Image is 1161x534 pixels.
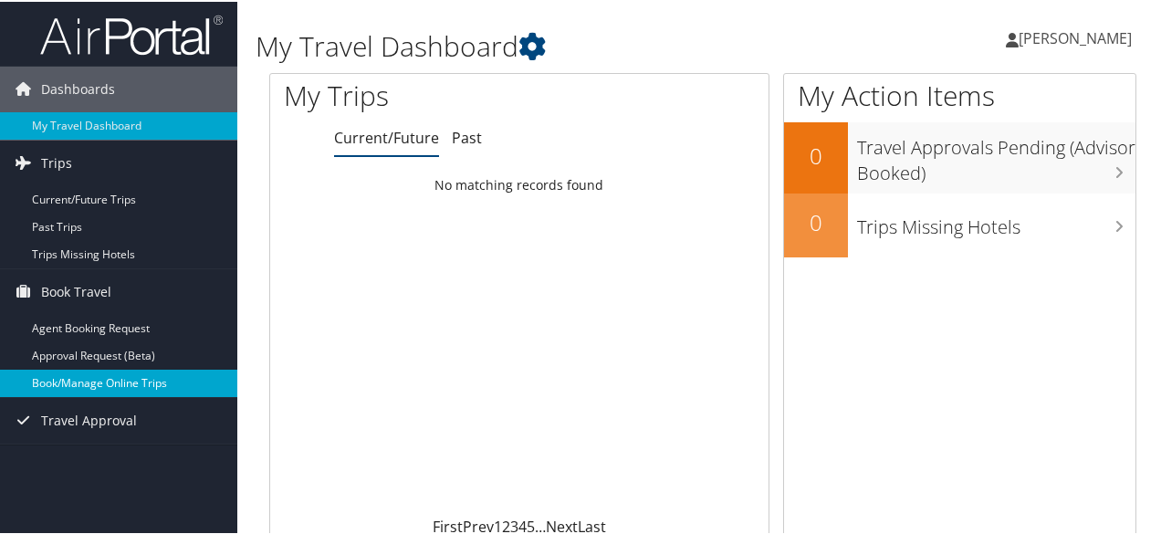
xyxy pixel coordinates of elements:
span: Trips [41,139,72,184]
td: No matching records found [270,167,769,200]
h3: Travel Approvals Pending (Advisor Booked) [857,124,1135,184]
a: 0Trips Missing Hotels [784,192,1135,256]
a: Current/Future [334,126,439,146]
img: airportal-logo.png [40,12,223,55]
span: [PERSON_NAME] [1019,26,1132,47]
span: Book Travel [41,267,111,313]
h3: Trips Missing Hotels [857,204,1135,238]
a: 0Travel Approvals Pending (Advisor Booked) [784,120,1135,191]
h1: My Travel Dashboard [256,26,852,64]
a: Past [452,126,482,146]
span: Dashboards [41,65,115,110]
span: Travel Approval [41,396,137,442]
h1: My Action Items [784,75,1135,113]
h2: 0 [784,205,848,236]
a: [PERSON_NAME] [1006,9,1150,64]
h1: My Trips [284,75,547,113]
h2: 0 [784,139,848,170]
